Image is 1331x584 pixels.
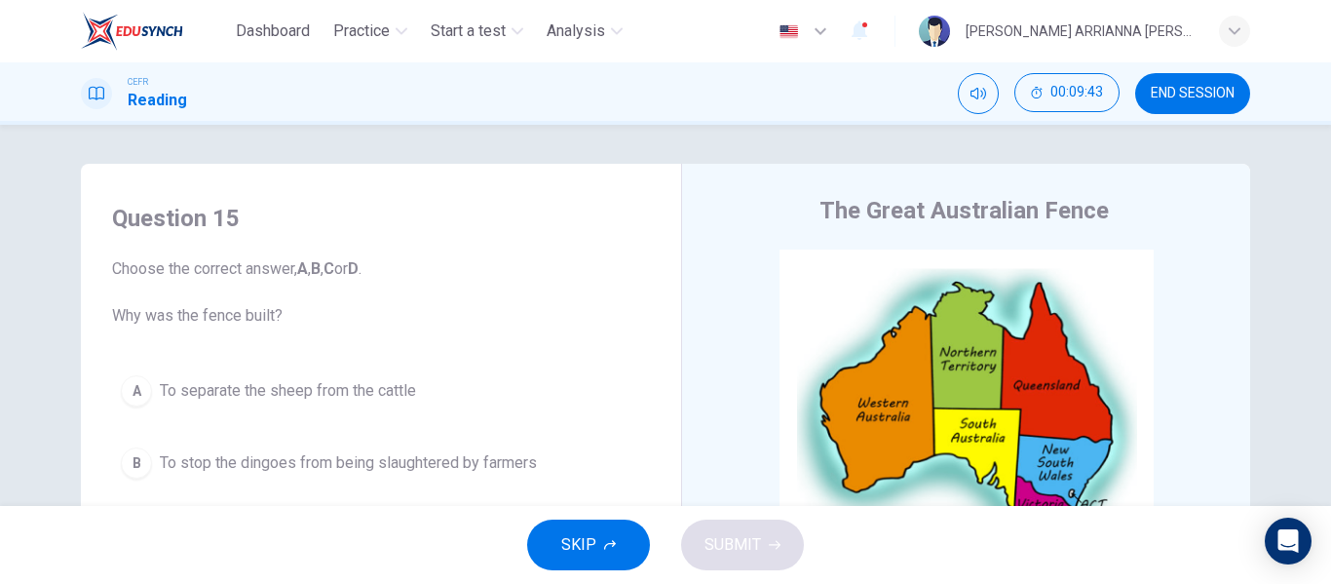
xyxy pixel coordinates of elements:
[777,24,801,39] img: en
[112,257,650,328] span: Choose the correct answer, , , or . Why was the fence built?
[1265,518,1312,565] div: Open Intercom Messenger
[236,19,310,43] span: Dashboard
[112,439,650,487] button: BTo stop the dingoes from being slaughtered by farmers
[81,12,183,51] img: EduSynch logo
[311,259,321,278] b: B
[919,16,950,47] img: Profile picture
[112,367,650,415] button: ATo separate the sheep from the cattle
[121,375,152,407] div: A
[348,259,359,278] b: D
[431,19,506,43] span: Start a test
[160,451,537,475] span: To stop the dingoes from being slaughtered by farmers
[297,259,308,278] b: A
[128,75,148,89] span: CEFR
[333,19,390,43] span: Practice
[527,520,650,570] button: SKIP
[81,12,228,51] a: EduSynch logo
[819,195,1109,226] h4: The Great Australian Fence
[539,14,630,49] button: Analysis
[121,448,152,479] div: B
[1050,85,1103,100] span: 00:09:43
[966,19,1196,43] div: [PERSON_NAME] ARRIANNA [PERSON_NAME] RAZIF
[160,379,416,403] span: To separate the sheep from the cattle
[325,14,415,49] button: Practice
[228,14,318,49] button: Dashboard
[1014,73,1120,114] div: Hide
[561,531,596,559] span: SKIP
[1135,73,1250,114] button: END SESSION
[112,203,650,234] h4: Question 15
[1014,73,1120,112] button: 00:09:43
[323,259,334,278] b: C
[423,14,531,49] button: Start a test
[1151,86,1235,101] span: END SESSION
[547,19,605,43] span: Analysis
[128,89,187,112] h1: Reading
[958,73,999,114] div: Mute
